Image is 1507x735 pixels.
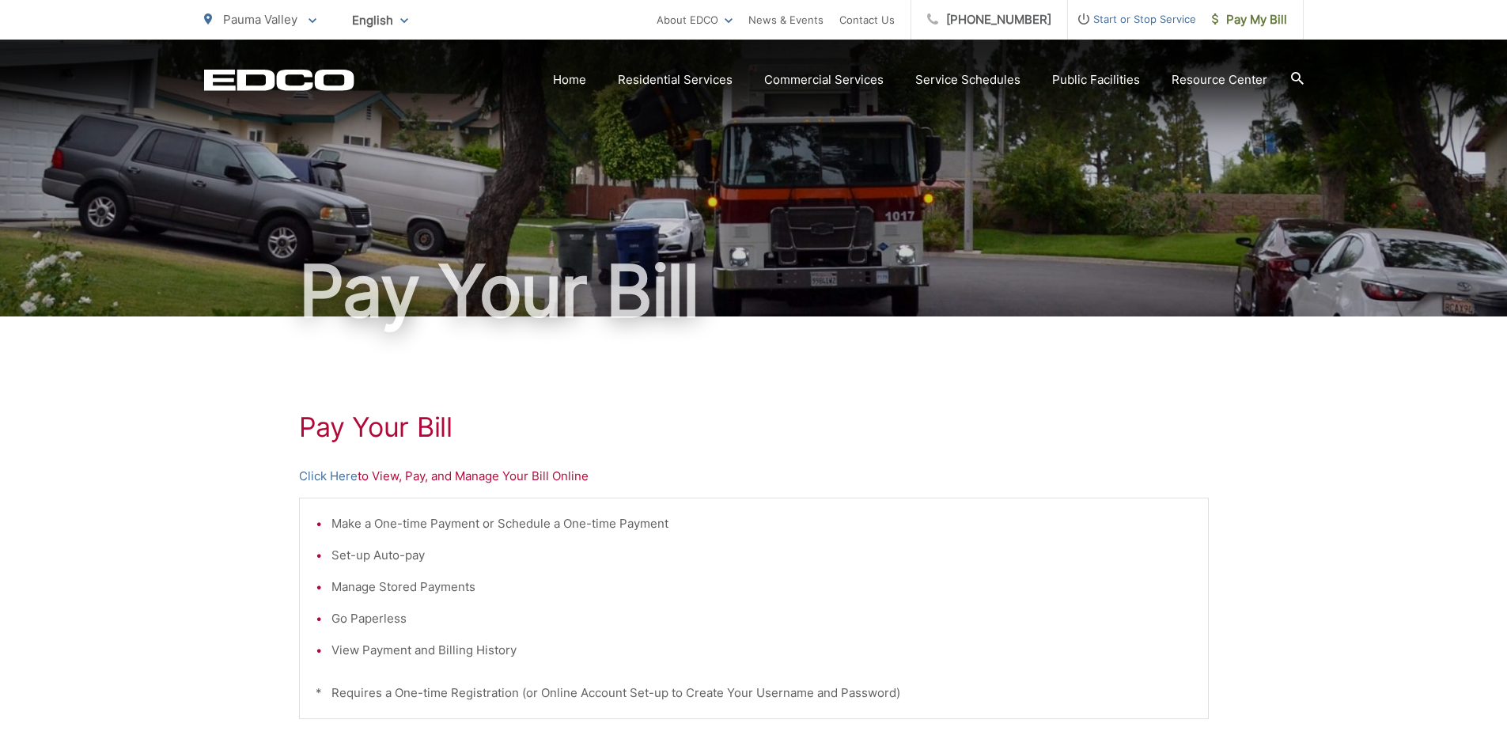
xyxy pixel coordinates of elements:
[331,578,1192,597] li: Manage Stored Payments
[1212,10,1287,29] span: Pay My Bill
[331,546,1192,565] li: Set-up Auto-pay
[340,6,420,34] span: English
[1172,70,1267,89] a: Resource Center
[1052,70,1140,89] a: Public Facilities
[748,10,824,29] a: News & Events
[331,514,1192,533] li: Make a One-time Payment or Schedule a One-time Payment
[223,12,297,27] span: Pauma Valley
[316,684,1192,703] p: * Requires a One-time Registration (or Online Account Set-up to Create Your Username and Password)
[618,70,733,89] a: Residential Services
[839,10,895,29] a: Contact Us
[331,641,1192,660] li: View Payment and Billing History
[331,609,1192,628] li: Go Paperless
[299,467,1209,486] p: to View, Pay, and Manage Your Bill Online
[299,411,1209,443] h1: Pay Your Bill
[204,252,1304,331] h1: Pay Your Bill
[764,70,884,89] a: Commercial Services
[204,69,354,91] a: EDCD logo. Return to the homepage.
[299,467,358,486] a: Click Here
[553,70,586,89] a: Home
[657,10,733,29] a: About EDCO
[915,70,1020,89] a: Service Schedules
